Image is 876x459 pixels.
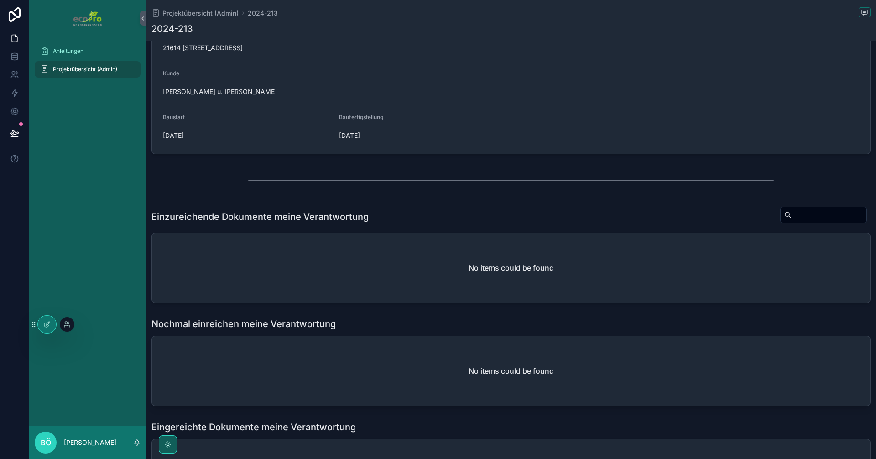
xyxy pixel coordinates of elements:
[151,210,369,223] h1: Einzureichende Dokumente meine Verantwortung
[162,9,239,18] span: Projektübersicht (Admin)
[163,114,185,120] span: Baustart
[29,37,146,89] div: scrollable content
[163,131,332,140] span: [DATE]
[35,61,141,78] a: Projektübersicht (Admin)
[151,22,193,35] h1: 2024-213
[469,262,554,273] h2: No items could be found
[151,421,356,433] h1: Eingereichte Dokumente meine Verantwortung
[41,437,51,448] span: BÖ
[469,365,554,376] h2: No items could be found
[151,318,336,330] h1: Nochmal einreichen meine Verantwortung
[64,438,116,447] p: [PERSON_NAME]
[73,11,101,26] img: App logo
[53,47,83,55] span: Anleitungen
[163,87,277,96] span: [PERSON_NAME] u. [PERSON_NAME]
[151,9,239,18] a: Projektübersicht (Admin)
[339,131,508,140] span: [DATE]
[339,114,383,120] span: Baufertigstellung
[163,70,179,77] span: Kunde
[163,43,859,52] span: 21614 [STREET_ADDRESS]
[53,66,117,73] span: Projektübersicht (Admin)
[35,43,141,59] a: Anleitungen
[248,9,278,18] a: 2024-213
